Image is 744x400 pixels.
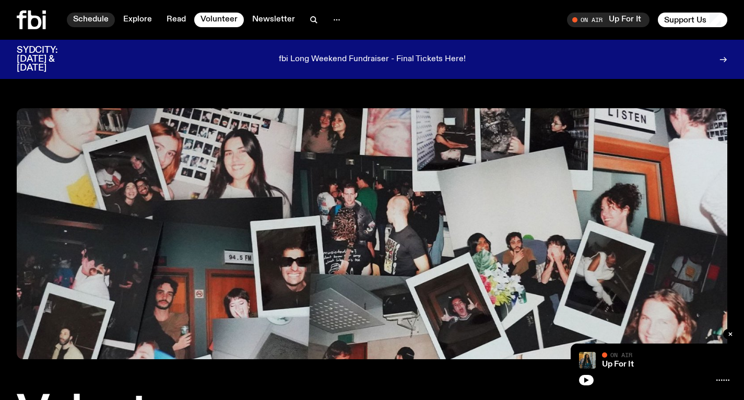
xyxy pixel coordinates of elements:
a: Schedule [67,13,115,27]
h3: SYDCITY: [DATE] & [DATE] [17,46,84,73]
a: Volunteer [194,13,244,27]
button: Support Us [658,13,727,27]
a: Read [160,13,192,27]
span: On Air [610,351,632,358]
p: fbi Long Weekend Fundraiser - Final Tickets Here! [279,55,466,64]
a: Explore [117,13,158,27]
img: A collage of photographs and polaroids showing FBI volunteers. [17,108,727,359]
button: On AirUp For It [567,13,649,27]
img: Ify - a Brown Skin girl with black braided twists, looking up to the side with her tongue stickin... [579,352,596,369]
a: Up For It [602,360,634,369]
span: Support Us [664,15,706,25]
a: Newsletter [246,13,301,27]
